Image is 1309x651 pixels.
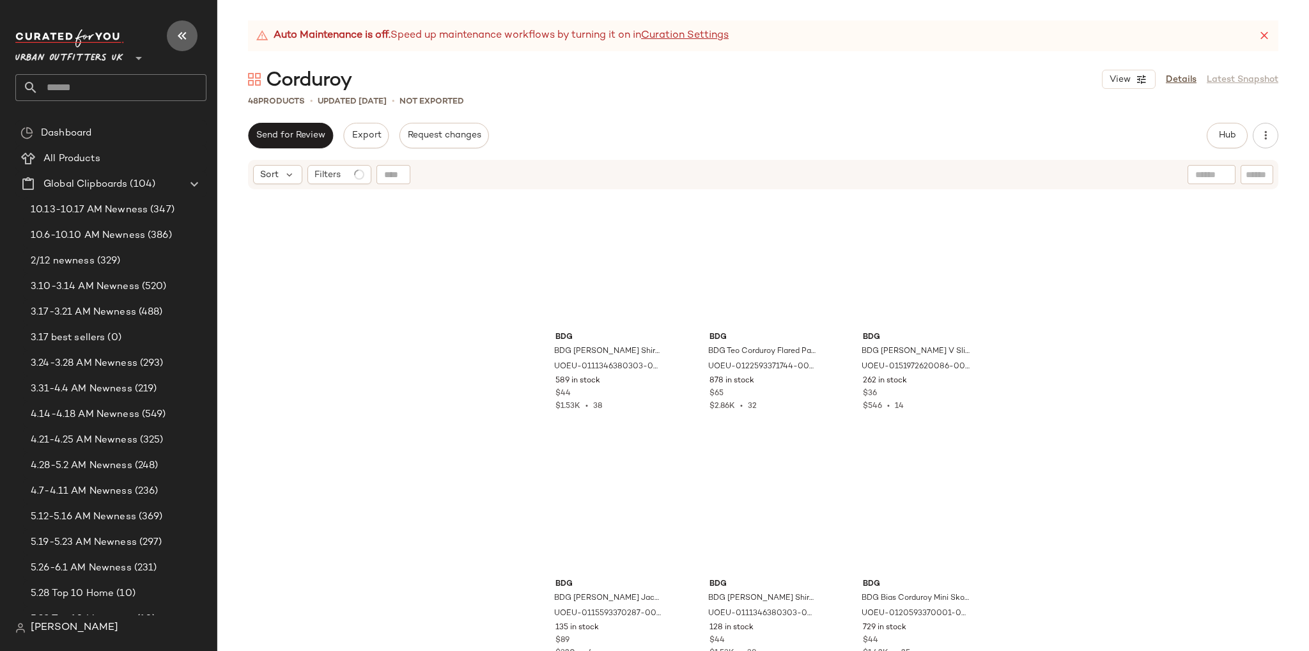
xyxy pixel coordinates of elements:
span: 5.26-6.1 AM Newness [31,561,132,576]
span: $44 [863,635,878,647]
span: 14 [895,402,904,411]
span: (369) [136,510,163,524]
span: (10) [134,612,156,627]
span: 32 [748,402,757,411]
span: (488) [136,305,163,320]
span: • [310,95,313,108]
span: 4.21-4.25 AM Newness [31,433,137,448]
span: $1.53K [555,402,580,411]
span: View [1109,75,1131,85]
span: • [580,402,593,411]
button: Export [343,123,389,148]
img: cfy_white_logo.C9jOOHJF.svg [15,29,124,47]
span: 5.28 Top 10 Home [31,586,114,601]
div: Products [248,95,305,108]
span: (386) [145,228,172,243]
span: 5.19-5.23 AM Newness [31,535,137,550]
span: BDG [863,579,971,590]
span: 589 in stock [555,375,600,387]
span: UOEU-0111346380303-000-060 [708,608,816,620]
span: Hub [1218,130,1236,141]
span: BDG [PERSON_NAME] Jacket M at Urban Outfitters [554,593,662,604]
span: 2/12 newness [31,254,95,269]
span: Urban Outfitters UK [15,43,123,67]
span: (293) [137,356,164,371]
span: (520) [139,279,167,294]
span: Global Clipboards [43,177,127,192]
span: 10.6-10.10 AM Newness [31,228,145,243]
span: $89 [555,635,569,647]
span: BDG [555,332,663,343]
span: • [392,95,394,108]
span: 5.12-5.16 AM Newness [31,510,136,524]
span: (347) [148,203,174,217]
img: svg%3e [20,127,33,139]
span: UOEU-0115593370287-000-225 [554,608,662,620]
span: 3.31-4.4 AM Newness [31,382,132,396]
a: Details [1166,73,1197,86]
span: UOEU-0120593370001-000-037 [862,608,970,620]
span: BDG [PERSON_NAME] Shirt - Red 2XS at Urban Outfitters [708,593,816,604]
span: All Products [43,152,100,166]
span: 4.14-4.18 AM Newness [31,407,139,422]
img: svg%3e [15,623,26,633]
span: UOEU-0151972620086-000-051 [862,361,970,373]
span: 878 in stock [709,375,754,387]
span: [PERSON_NAME] [31,620,118,636]
img: svg%3e [248,73,261,86]
span: $44 [555,388,571,400]
span: $65 [709,388,724,400]
span: (329) [95,254,121,269]
span: (219) [132,382,157,396]
span: Send for Review [256,130,325,141]
span: (0) [105,331,121,345]
span: 128 in stock [709,622,754,634]
span: 135 in stock [555,622,599,634]
span: 3.10-3.14 AM Newness [31,279,139,294]
p: Not Exported [399,95,464,108]
span: 4.7-4.11 AM Newness [31,484,132,499]
span: • [882,402,895,411]
span: (248) [132,459,159,473]
span: Dashboard [41,126,91,141]
span: BDG [709,332,817,343]
span: 262 in stock [863,375,907,387]
span: UOEU-0111346380303-000-030 [554,361,662,373]
strong: Auto Maintenance is off. [274,28,391,43]
span: Request changes [407,130,481,141]
span: 5.28 Top 10 Menswear [31,612,134,627]
span: 3.17-3.21 AM Newness [31,305,136,320]
span: (297) [137,535,162,550]
span: BDG [863,332,971,343]
span: 48 [248,97,258,106]
span: (231) [132,561,157,576]
span: 38 [593,402,602,411]
span: 3.17 best sellers [31,331,105,345]
span: (325) [137,433,164,448]
span: BDG Teo Corduroy Flared Pants - Brown 26W 32L at Urban Outfitters [708,346,816,357]
button: View [1102,70,1156,89]
span: BDG [709,579,817,590]
button: Hub [1207,123,1248,148]
span: UOEU-0122593371744-000-020 [708,361,816,373]
span: BDG [PERSON_NAME] V Sling Cord Bag - Dark Purple at Urban Outfitters [862,346,970,357]
span: BDG Bias Corduroy Mini Skort - Dark Green L at Urban Outfitters [862,593,970,604]
span: Corduroy [266,68,352,93]
span: 4.28-5.2 AM Newness [31,459,132,473]
span: (236) [132,484,159,499]
span: 729 in stock [863,622,906,634]
p: updated [DATE] [318,95,387,108]
div: Speed up maintenance workflows by turning it on in [256,28,729,43]
span: (549) [139,407,166,422]
button: Send for Review [248,123,333,148]
span: BDG [PERSON_NAME] Shirt - Green L at Urban Outfitters [554,346,662,357]
span: $2.86K [709,402,735,411]
span: (104) [127,177,155,192]
span: (10) [114,586,136,601]
a: Curation Settings [641,28,729,43]
span: $36 [863,388,877,400]
span: Sort [260,168,279,182]
span: 3.24-3.28 AM Newness [31,356,137,371]
span: $546 [863,402,882,411]
span: BDG [555,579,663,590]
